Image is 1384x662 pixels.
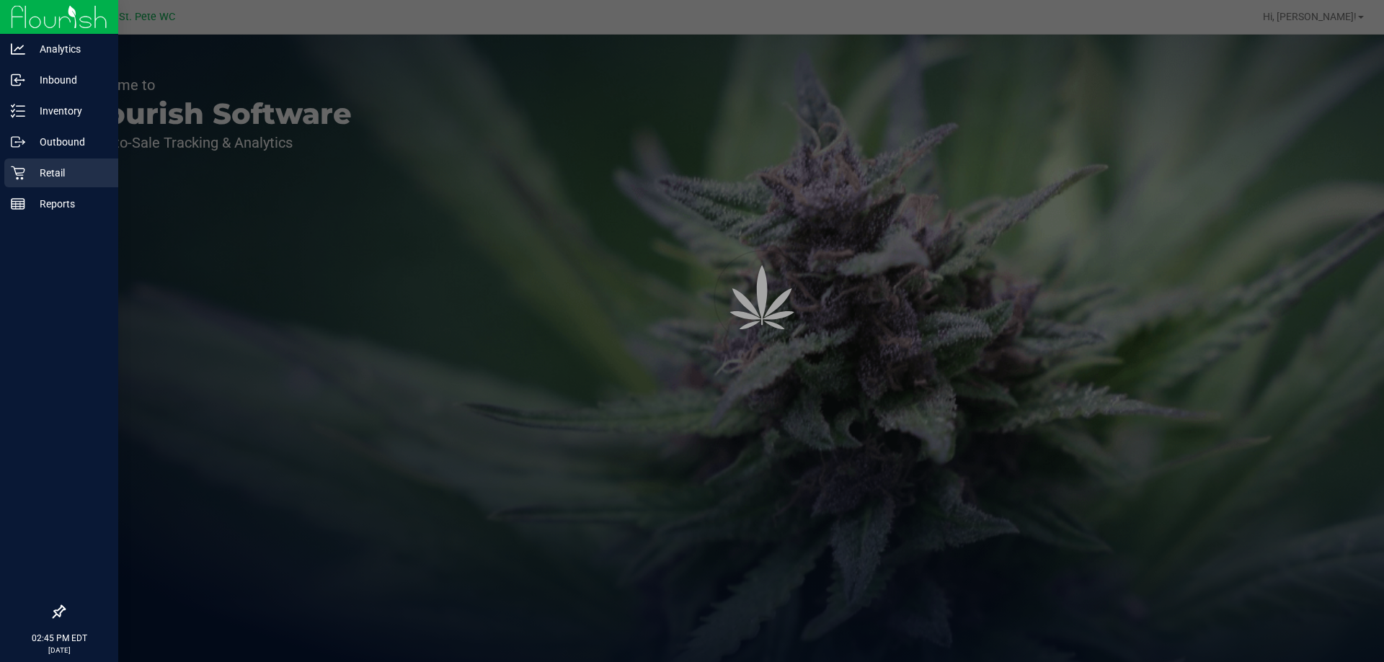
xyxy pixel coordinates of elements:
p: Inbound [25,71,112,89]
inline-svg: Reports [11,197,25,211]
p: Reports [25,195,112,213]
p: [DATE] [6,645,112,656]
inline-svg: Analytics [11,42,25,56]
inline-svg: Inventory [11,104,25,118]
inline-svg: Outbound [11,135,25,149]
inline-svg: Inbound [11,73,25,87]
inline-svg: Retail [11,166,25,180]
p: Analytics [25,40,112,58]
p: Outbound [25,133,112,151]
p: 02:45 PM EDT [6,632,112,645]
p: Inventory [25,102,112,120]
p: Retail [25,164,112,182]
